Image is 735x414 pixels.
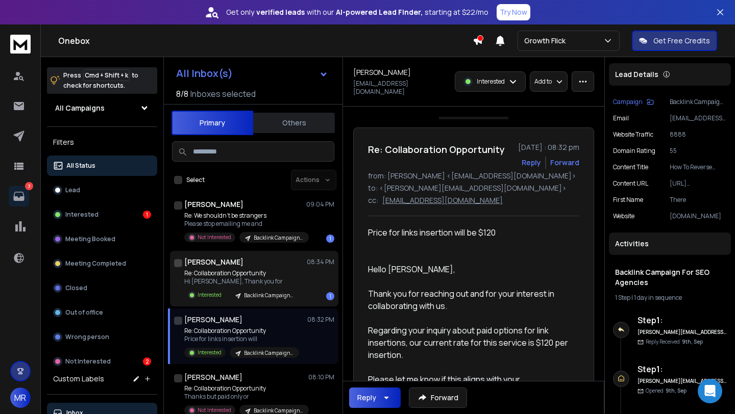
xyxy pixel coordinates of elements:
p: Not Interested [198,234,231,241]
button: Others [253,112,335,134]
p: Not Interested [65,357,111,366]
div: 2 [143,357,151,366]
h1: Onebox [58,35,473,47]
h3: Filters [47,135,157,149]
img: logo [10,35,31,54]
div: Price for links insertion will be $120 [368,226,571,239]
p: Opened [646,387,687,395]
button: Primary [171,111,253,135]
p: Wrong person [65,333,109,341]
p: Get only with our starting at $22/mo [226,7,488,17]
p: Interested [198,349,222,356]
p: Domain Rating [613,147,655,155]
div: Activities [609,232,731,255]
p: Email [613,114,629,122]
p: First Name [613,196,643,204]
p: Press to check for shortcuts. [63,70,138,91]
p: All Status [66,162,95,170]
p: Re: Collaboration Opportunity [184,327,299,335]
button: Lead [47,180,157,200]
span: 9th, Sep [666,387,687,394]
strong: AI-powered Lead Finder, [336,7,423,17]
button: Reply [522,158,541,168]
h3: Custom Labels [53,374,104,384]
h1: Re: Collaboration Opportunity [368,142,505,157]
p: [EMAIL_ADDRESS][DOMAIN_NAME] [670,114,727,122]
button: Get Free Credits [632,31,717,51]
p: Meeting Booked [65,235,115,243]
button: Forward [409,387,467,408]
p: [EMAIL_ADDRESS][DOMAIN_NAME] [353,80,449,96]
p: Get Free Credits [653,36,710,46]
button: Interested1 [47,204,157,225]
button: Out of office [47,302,157,323]
h6: Step 1 : [638,363,727,375]
p: Try Now [500,7,527,17]
div: Reply [357,393,376,403]
button: Not Interested2 [47,351,157,372]
h6: [PERSON_NAME][EMAIL_ADDRESS][DOMAIN_NAME] [638,377,727,385]
button: All Inbox(s) [168,63,336,84]
button: Meeting Completed [47,253,157,274]
p: Lead Details [615,69,658,80]
p: Re: We shouldn't be strangers [184,212,307,220]
p: Website Traffic [613,131,653,139]
button: Reply [349,387,401,408]
strong: verified leads [256,7,305,17]
p: 08:32 PM [307,316,334,324]
p: Growth Flick [524,36,570,46]
p: Backlink Campaign For SEO Agencies [670,98,727,106]
p: Backlink Campaign For SEO Agencies [244,292,293,299]
p: Please stop emailing me and [184,220,307,228]
p: Interested [477,77,505,86]
p: cc: [368,195,378,205]
p: Re: Collaboration Opportunity [184,269,299,277]
p: 3 [25,182,33,190]
p: Interested [198,291,222,299]
p: Add to [534,77,552,86]
p: Meeting Completed [65,260,126,268]
span: 1 day in sequence [634,293,682,302]
p: 55 [670,147,727,155]
h6: [PERSON_NAME][EMAIL_ADDRESS][DOMAIN_NAME] [638,328,727,336]
p: Lead [65,186,80,194]
button: MR [10,387,31,408]
p: [EMAIL_ADDRESS][DOMAIN_NAME] [382,195,503,205]
p: Backlink Campaign For SEO Agencies [254,234,303,242]
h1: [PERSON_NAME] [184,315,242,325]
p: Reply Received [646,338,703,346]
p: 09:04 PM [306,200,334,209]
p: Not Interested [198,406,231,414]
h1: Backlink Campaign For SEO Agencies [615,267,725,288]
label: Select [186,176,205,184]
span: 9th, Sep [682,338,703,345]
p: 8888 [670,131,727,139]
p: Out of office [65,308,103,317]
h1: [PERSON_NAME] [184,372,242,382]
p: 08:10 PM [308,373,334,381]
span: Cmd + Shift + k [83,69,130,81]
button: Wrong person [47,327,157,347]
h1: [PERSON_NAME] [184,257,243,267]
p: from: [PERSON_NAME] <[EMAIL_ADDRESS][DOMAIN_NAME]> [368,171,579,181]
h1: All Campaigns [55,103,105,113]
button: All Status [47,156,157,176]
p: Content Title [613,163,648,171]
h1: All Inbox(s) [176,68,233,79]
div: 1 [326,235,334,243]
div: Open Intercom Messenger [698,379,722,403]
button: Try Now [497,4,530,20]
p: Interested [65,211,99,219]
span: 8 / 8 [176,88,188,100]
button: Meeting Booked [47,229,157,249]
p: [DATE] : 08:32 pm [518,142,579,152]
h1: [PERSON_NAME] [353,67,411,77]
span: 1 Step [615,293,630,302]
button: Campaign [613,98,654,106]
h6: Step 1 : [638,314,727,326]
button: All Campaigns [47,98,157,118]
a: 3 [9,186,29,206]
div: 1 [326,292,334,300]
